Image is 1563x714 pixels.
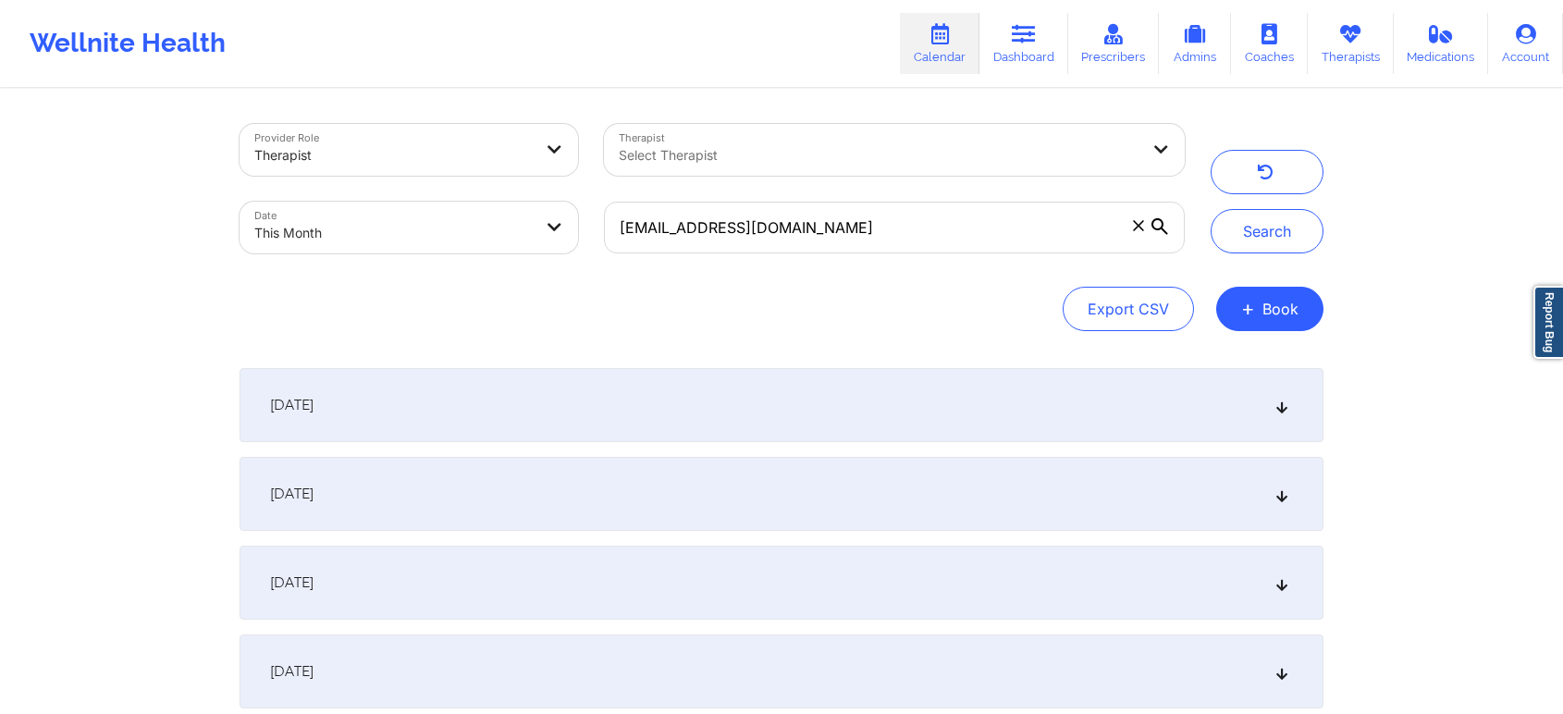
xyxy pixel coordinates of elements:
a: Medications [1394,13,1489,74]
div: Therapist [254,135,532,176]
span: + [1241,303,1255,314]
button: Export CSV [1063,287,1194,331]
a: Therapists [1308,13,1394,74]
a: Prescribers [1068,13,1160,74]
a: Calendar [900,13,979,74]
input: Search by patient email [604,202,1185,253]
div: This Month [254,213,532,253]
button: Search [1211,209,1323,253]
a: Coaches [1231,13,1308,74]
button: +Book [1216,287,1323,331]
span: [DATE] [270,573,314,592]
a: Dashboard [979,13,1068,74]
a: Report Bug [1533,286,1563,359]
span: [DATE] [270,485,314,503]
span: [DATE] [270,662,314,681]
a: Account [1488,13,1563,74]
span: [DATE] [270,396,314,414]
a: Admins [1159,13,1231,74]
